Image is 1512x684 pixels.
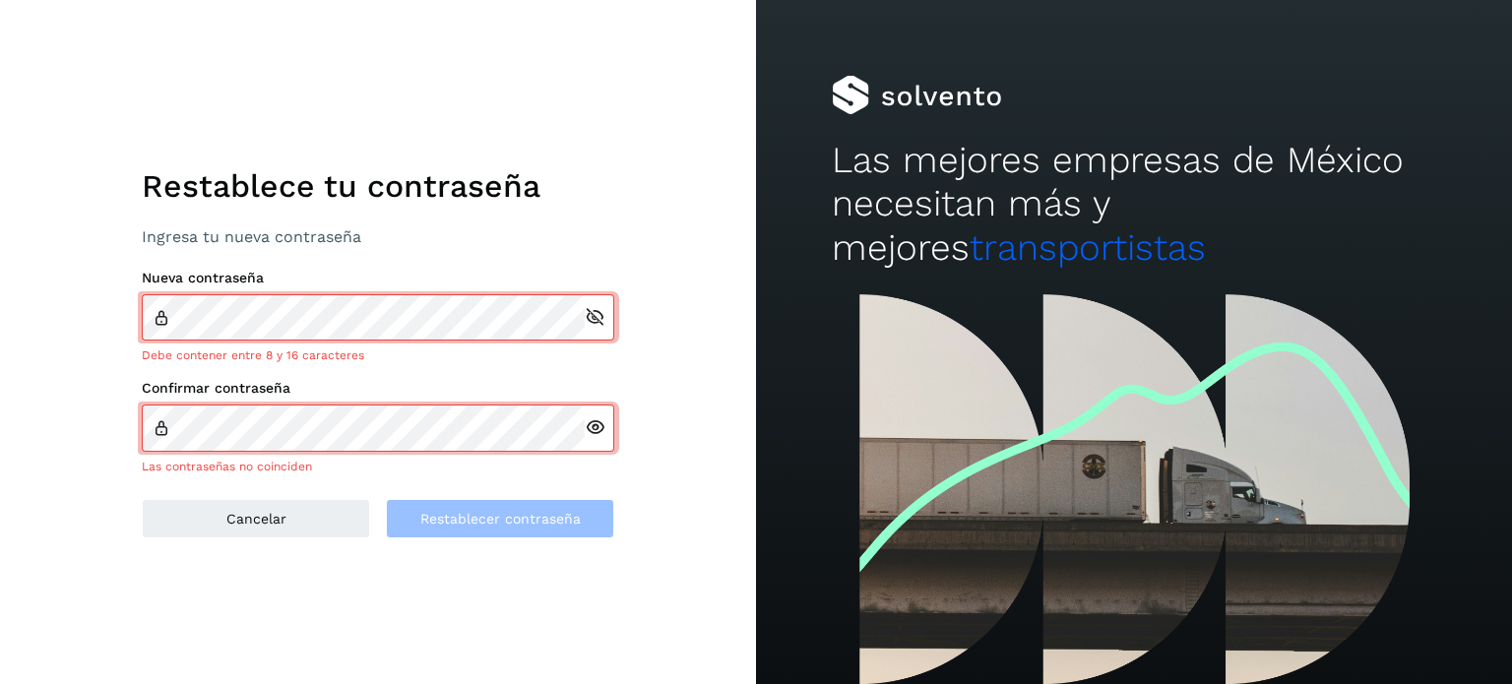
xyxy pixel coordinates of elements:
[832,139,1436,270] h2: Las mejores empresas de México necesitan más y mejores
[142,499,370,538] button: Cancelar
[386,499,614,538] button: Restablecer contraseña
[226,512,286,526] span: Cancelar
[142,380,614,397] label: Confirmar contraseña
[420,512,581,526] span: Restablecer contraseña
[142,270,614,286] label: Nueva contraseña
[142,167,614,205] h1: Restablece tu contraseña
[142,227,614,246] p: Ingresa tu nueva contraseña
[970,226,1206,269] span: transportistas
[142,346,614,364] div: Debe contener entre 8 y 16 caracteres
[142,458,614,475] div: Las contraseñas no coinciden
